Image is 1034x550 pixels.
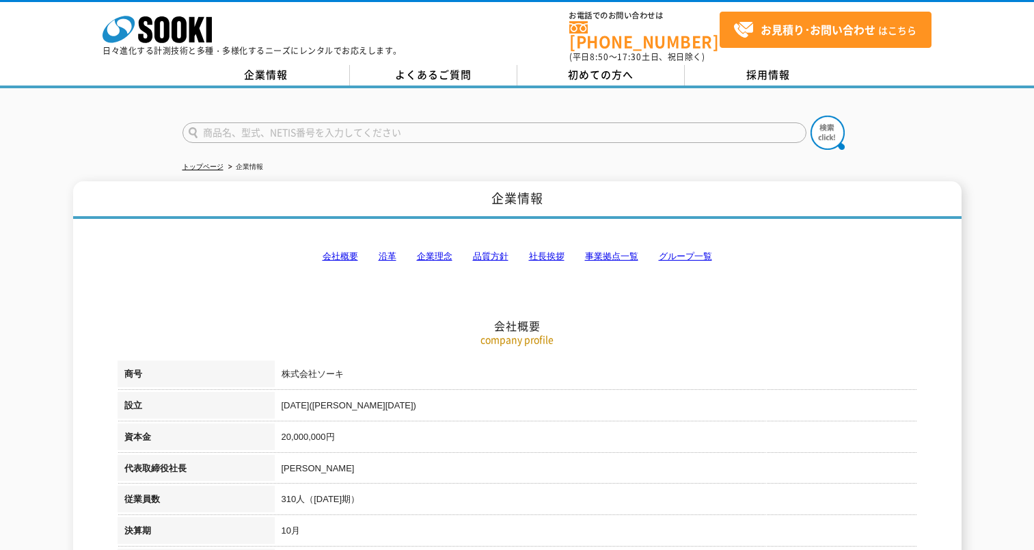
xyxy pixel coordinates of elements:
[568,67,634,82] span: 初めての方へ
[182,163,223,170] a: トップページ
[569,21,720,49] a: [PHONE_NUMBER]
[275,455,917,486] td: [PERSON_NAME]
[73,181,962,219] h1: 企業情報
[617,51,642,63] span: 17:30
[473,251,508,261] a: 品質方針
[103,47,402,55] p: 日々進化する計測技術と多種・多様化するニーズにレンタルでお応えします。
[226,160,263,174] li: 企業情報
[323,251,358,261] a: 会社概要
[585,251,638,261] a: 事業拠点一覧
[118,392,275,423] th: 設立
[569,12,720,20] span: お電話でのお問い合わせは
[379,251,396,261] a: 沿革
[350,65,517,86] a: よくあるご質問
[659,251,712,261] a: グループ一覧
[118,182,917,333] h2: 会社概要
[275,517,917,549] td: 10月
[118,332,917,347] p: company profile
[118,361,275,392] th: 商号
[590,51,609,63] span: 8:50
[182,65,350,86] a: 企業情報
[182,122,806,143] input: 商品名、型式、NETIS番号を入力してください
[118,486,275,517] th: 従業員数
[685,65,852,86] a: 採用情報
[517,65,685,86] a: 初めての方へ
[529,251,564,261] a: 社長挨拶
[417,251,452,261] a: 企業理念
[811,116,845,150] img: btn_search.png
[118,517,275,549] th: 決算期
[275,423,917,455] td: 20,000,000円
[720,12,931,48] a: お見積り･お問い合わせはこちら
[275,486,917,517] td: 310人（[DATE]期）
[275,361,917,392] td: 株式会社ソーキ
[118,455,275,486] th: 代表取締役社長
[118,423,275,455] th: 資本金
[733,20,916,40] span: はこちら
[761,21,875,38] strong: お見積り･お問い合わせ
[275,392,917,423] td: [DATE]([PERSON_NAME][DATE])
[569,51,705,63] span: (平日 ～ 土日、祝日除く)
